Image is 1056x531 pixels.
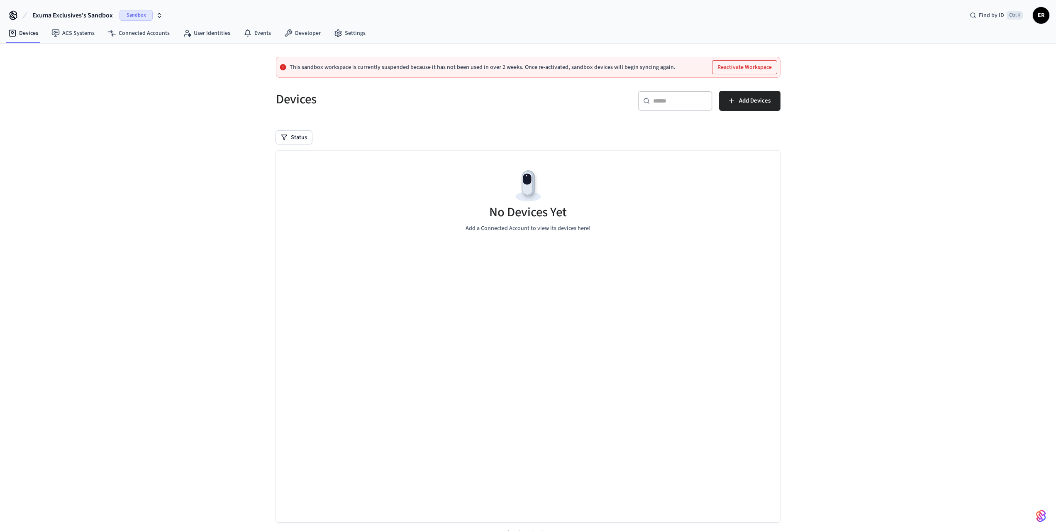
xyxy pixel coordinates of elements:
[979,11,1004,20] span: Find by ID
[489,204,567,221] h5: No Devices Yet
[739,95,771,106] span: Add Devices
[327,26,372,41] a: Settings
[712,61,777,74] button: Reactivate Workspace
[101,26,176,41] a: Connected Accounts
[1036,509,1046,523] img: SeamLogoGradient.69752ec5.svg
[176,26,237,41] a: User Identities
[290,64,676,71] p: This sandbox workspace is currently suspended because it has not been used in over 2 weeks. Once ...
[237,26,278,41] a: Events
[719,91,780,111] button: Add Devices
[45,26,101,41] a: ACS Systems
[1034,8,1049,23] span: ER
[963,8,1029,23] div: Find by IDCtrl K
[276,91,523,108] h5: Devices
[466,224,590,233] p: Add a Connected Account to view its devices here!
[1033,7,1049,24] button: ER
[510,167,547,205] img: Devices Empty State
[1007,11,1023,20] span: Ctrl K
[278,26,327,41] a: Developer
[2,26,45,41] a: Devices
[276,131,312,144] button: Status
[120,10,153,21] span: Sandbox
[32,10,113,20] span: Exuma Exclusives's Sandbox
